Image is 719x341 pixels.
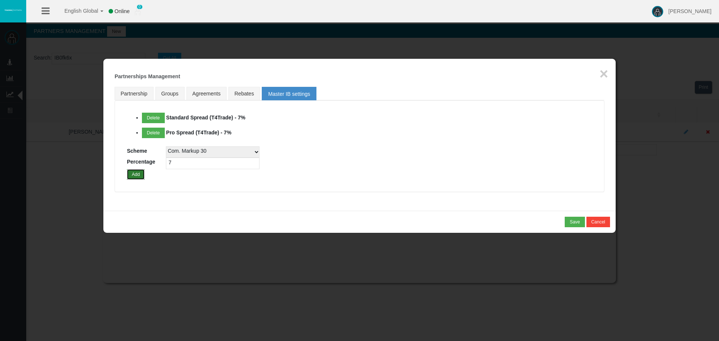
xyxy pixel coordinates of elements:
a: Master IB settings [262,87,316,100]
label: Percentage [127,158,164,166]
a: Groups [155,87,185,100]
button: Cancel [586,217,610,227]
button: × [600,66,608,81]
input: Percentage ... [166,158,260,169]
button: Save [565,217,585,227]
strong: Pro Spread (T4Trade) - 7% [166,130,231,136]
button: Delete [142,113,165,123]
span: [PERSON_NAME] [668,8,712,14]
label: Scheme [127,147,164,155]
a: Partnership [115,87,154,100]
button: Add [127,169,145,180]
a: Agreements [186,87,227,100]
div: Save [570,219,580,225]
span: 0 [137,4,143,9]
img: user_small.png [135,8,141,15]
a: Rebates [228,87,260,100]
span: Online [115,8,130,14]
b: Partnerships Management [115,73,180,79]
strong: Standard Spread (T4Trade) - 7% [166,115,246,121]
img: user-image [652,6,663,17]
img: logo.svg [4,9,22,12]
span: Groups [161,91,179,97]
button: Delete [142,128,165,138]
span: English Global [55,8,98,14]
